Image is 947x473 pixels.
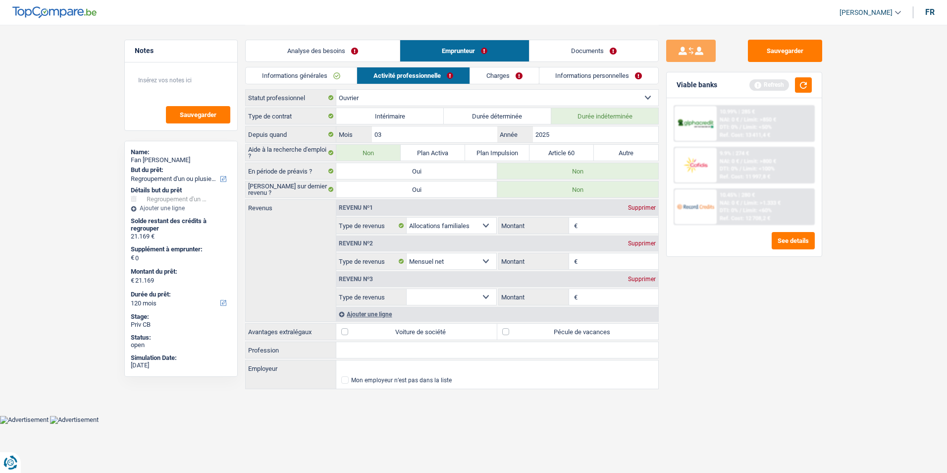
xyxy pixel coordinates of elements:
[131,148,231,156] div: Name:
[131,268,229,276] label: Montant du prêt:
[131,217,231,233] div: Solde restant des crédits à regrouper
[180,112,216,118] span: Sauvegarder
[246,342,336,358] label: Profession
[336,240,375,246] div: Revenu nº2
[336,108,444,124] label: Intérimaire
[569,289,580,305] span: €
[720,166,738,172] span: DTI: 0%
[336,360,658,376] input: Cherchez votre employeur
[744,158,776,165] span: Limit: >800 €
[626,240,658,246] div: Supprimer
[246,90,336,106] label: Statut professionnel
[529,145,594,161] label: Article 60
[743,124,772,130] span: Limit: <50%
[401,145,465,161] label: Plan Activa
[551,108,659,124] label: Durée indéterminée
[246,360,336,376] label: Employeur
[499,218,569,234] label: Montant
[497,126,532,142] label: Année
[444,108,551,124] label: Durée déterminée
[497,163,658,179] label: Non
[832,4,901,21] a: [PERSON_NAME]
[131,186,231,194] div: Détails but du prêt
[336,289,407,305] label: Type de revenus
[539,67,659,84] a: Informations personnelles
[720,109,755,115] div: 10.99% | 285 €
[739,207,741,214] span: /
[497,181,658,197] label: Non
[372,126,497,142] input: MM
[131,245,229,253] label: Supplément à emprunter:
[246,40,400,61] a: Analyse des besoins
[677,118,714,129] img: AlphaCredit
[336,324,497,340] label: Voiture de société
[720,174,770,180] div: Ref. Cost: 11 997,8 €
[131,233,231,240] div: 21.169 €
[336,276,375,282] div: Revenu nº3
[166,106,230,123] button: Sauvegarder
[594,145,658,161] label: Autre
[626,276,658,282] div: Supprimer
[840,8,893,17] span: [PERSON_NAME]
[720,200,739,206] span: NAI: 0 €
[720,215,770,222] div: Ref. Cost: 12 708,2 €
[246,108,336,124] label: Type de contrat
[772,232,815,249] button: See details
[131,166,229,174] label: But du prêt:
[246,67,357,84] a: Informations générales
[336,205,375,211] div: Revenu nº1
[677,81,717,89] div: Viable banks
[246,200,336,211] label: Revenus
[336,218,407,234] label: Type de revenus
[720,117,739,123] span: NAI: 0 €
[497,324,658,340] label: Pécule de vacances
[720,150,749,157] div: 9.9% | 274 €
[720,207,738,214] span: DTI: 0%
[499,253,569,269] label: Montant
[246,163,336,179] label: En période de préavis ?
[131,361,231,369] div: [DATE]
[12,6,97,18] img: TopCompare Logo
[470,67,539,84] a: Charges
[131,205,231,212] div: Ajouter une ligne
[131,277,134,285] span: €
[743,166,775,172] span: Limit: <100%
[720,192,755,198] div: 10.45% | 280 €
[720,124,738,130] span: DTI: 0%
[465,145,529,161] label: Plan Impulsion
[720,158,739,165] span: NAI: 0 €
[131,334,231,342] div: Status:
[131,254,134,262] span: €
[749,79,789,90] div: Refresh
[50,416,99,424] img: Advertisement
[748,40,822,62] button: Sauvegarder
[744,200,781,206] span: Limit: >1.333 €
[131,321,231,329] div: Priv CB
[336,163,497,179] label: Oui
[626,205,658,211] div: Supprimer
[744,117,776,123] span: Limit: >850 €
[677,197,714,216] img: Record Credits
[533,126,658,142] input: AAAA
[569,253,580,269] span: €
[336,126,371,142] label: Mois
[740,158,742,165] span: /
[135,47,227,55] h5: Notes
[720,132,770,138] div: Ref. Cost: 13 411,4 €
[569,218,580,234] span: €
[740,200,742,206] span: /
[357,67,470,84] a: Activité professionnelle
[246,145,336,161] label: Aide à la recherche d'emploi ?
[400,40,529,61] a: Emprunteur
[131,291,229,298] label: Durée du prêt:
[677,156,714,174] img: Cofidis
[499,289,569,305] label: Montant
[131,354,231,362] div: Simulation Date:
[743,207,772,214] span: Limit: <60%
[739,166,741,172] span: /
[246,181,336,197] label: [PERSON_NAME] sur dernier revenu ?
[131,156,231,164] div: Fan [PERSON_NAME]
[739,124,741,130] span: /
[336,145,401,161] label: Non
[246,126,336,142] label: Depuis quand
